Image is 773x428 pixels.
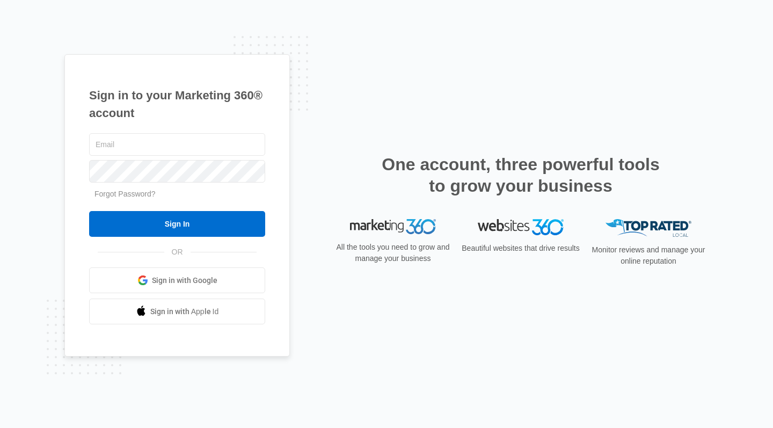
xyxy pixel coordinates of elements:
[94,190,156,198] a: Forgot Password?
[89,133,265,156] input: Email
[588,244,709,267] p: Monitor reviews and manage your online reputation
[150,306,219,317] span: Sign in with Apple Id
[478,219,564,235] img: Websites 360
[89,267,265,293] a: Sign in with Google
[350,219,436,234] img: Marketing 360
[89,299,265,324] a: Sign in with Apple Id
[152,275,217,286] span: Sign in with Google
[606,219,691,237] img: Top Rated Local
[333,242,453,264] p: All the tools you need to grow and manage your business
[461,243,581,254] p: Beautiful websites that drive results
[89,86,265,122] h1: Sign in to your Marketing 360® account
[378,154,663,197] h2: One account, three powerful tools to grow your business
[164,246,191,258] span: OR
[89,211,265,237] input: Sign In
